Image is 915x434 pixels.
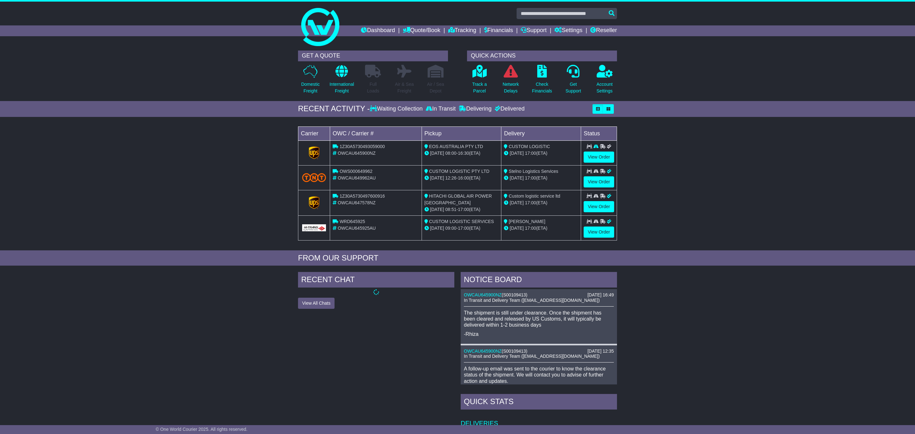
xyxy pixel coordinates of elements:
div: ( ) [464,292,614,298]
div: Quick Stats [461,394,617,411]
div: RECENT ACTIVITY - [298,104,370,113]
a: Quote/Book [403,25,440,36]
span: 16:00 [458,175,469,180]
span: [PERSON_NAME] [509,219,545,224]
a: CheckFinancials [532,64,552,98]
span: [DATE] [510,175,524,180]
span: S00109413 [503,349,526,354]
div: FROM OUR SUPPORT [298,254,617,263]
span: OWCAU649962AU [338,175,376,180]
p: Air & Sea Freight [395,81,414,94]
p: Domestic Freight [301,81,320,94]
p: The shipment is still under clearance. Once the shipment has been cleared and released by US Cust... [464,310,614,328]
span: Stelno Logistics Services [509,169,558,174]
div: - (ETA) [424,150,499,157]
span: 17:00 [525,175,536,180]
span: CUSTOM LOGISTIC [509,144,550,149]
span: 17:00 [525,226,536,231]
div: Delivering [457,105,493,112]
p: -Rhiza [464,331,614,337]
a: OWCAU645900NZ [464,349,502,354]
img: TNT_Domestic.png [302,173,326,182]
a: NetworkDelays [502,64,519,98]
span: [DATE] [430,151,444,156]
p: Check Financials [532,81,552,94]
span: EOS AUSTRALIA PTY LTD [429,144,483,149]
span: 1Z30A5730493059000 [340,144,385,149]
a: Tracking [448,25,476,36]
span: [DATE] [510,226,524,231]
span: [DATE] [430,226,444,231]
span: 08:51 [445,207,457,212]
span: CUSTOM LOGISTIC SERVICES [429,219,494,224]
a: Settings [554,25,582,36]
div: (ETA) [504,175,578,181]
span: 09:00 [445,226,457,231]
span: WRD645925 [340,219,365,224]
a: DomesticFreight [301,64,320,98]
a: View Order [584,201,614,212]
span: S00109413 [503,292,526,297]
span: 17:00 [458,207,469,212]
div: ( ) [464,349,614,354]
td: Carrier [298,126,330,140]
span: Custom logistic service ltd [509,193,560,199]
div: - (ETA) [424,225,499,232]
img: GetCarrierServiceLogo [309,146,320,159]
a: AccountSettings [596,64,613,98]
img: GetCarrierServiceLogo [309,196,320,209]
div: [DATE] 16:49 [587,292,614,298]
p: Network Delays [503,81,519,94]
a: Track aParcel [472,64,487,98]
span: [DATE] [510,151,524,156]
div: - (ETA) [424,175,499,181]
span: [DATE] [510,200,524,205]
td: OWC / Carrier # [330,126,422,140]
span: OWCAU645900NZ [338,151,376,156]
span: 1Z30A5730497600916 [340,193,385,199]
button: View All Chats [298,298,335,309]
div: In Transit [424,105,457,112]
td: Delivery [501,126,581,140]
td: Pickup [422,126,501,140]
td: Status [581,126,617,140]
a: View Order [584,176,614,187]
span: 08:00 [445,151,457,156]
span: 16:30 [458,151,469,156]
span: OWCAU647578NZ [338,200,376,205]
p: Full Loads [365,81,381,94]
span: 17:00 [458,226,469,231]
a: View Order [584,152,614,163]
img: GetCarrierServiceLogo [302,224,326,231]
div: GET A QUOTE [298,51,448,61]
p: International Freight [329,81,354,94]
div: NOTICE BOARD [461,272,617,289]
div: - (ETA) [424,206,499,213]
td: Deliveries [461,411,617,427]
a: OWCAU645900NZ [464,292,502,297]
span: 17:00 [525,151,536,156]
a: Support [521,25,546,36]
span: OWS000649962 [340,169,373,174]
div: QUICK ACTIONS [467,51,617,61]
div: (ETA) [504,150,578,157]
span: In Transit and Delivery Team ([EMAIL_ADDRESS][DOMAIN_NAME]) [464,298,600,303]
a: GetSupport [565,64,581,98]
p: Get Support [566,81,581,94]
p: A follow-up email was sent to the courier to know the clearance status of the shipment. We will c... [464,366,614,384]
div: Delivered [493,105,525,112]
span: [DATE] [430,207,444,212]
div: RECENT CHAT [298,272,454,289]
div: [DATE] 12:35 [587,349,614,354]
div: Waiting Collection [370,105,424,112]
span: 17:00 [525,200,536,205]
span: CUSTOM LOGISTIC PTY LTD [429,169,490,174]
p: Air / Sea Depot [427,81,444,94]
a: InternationalFreight [329,64,354,98]
span: 12:26 [445,175,457,180]
a: Dashboard [361,25,395,36]
span: OWCAU645925AU [338,226,376,231]
div: (ETA) [504,225,578,232]
a: Financials [484,25,513,36]
span: HITACHI GLOBAL AIR POWER [GEOGRAPHIC_DATA] [424,193,492,205]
